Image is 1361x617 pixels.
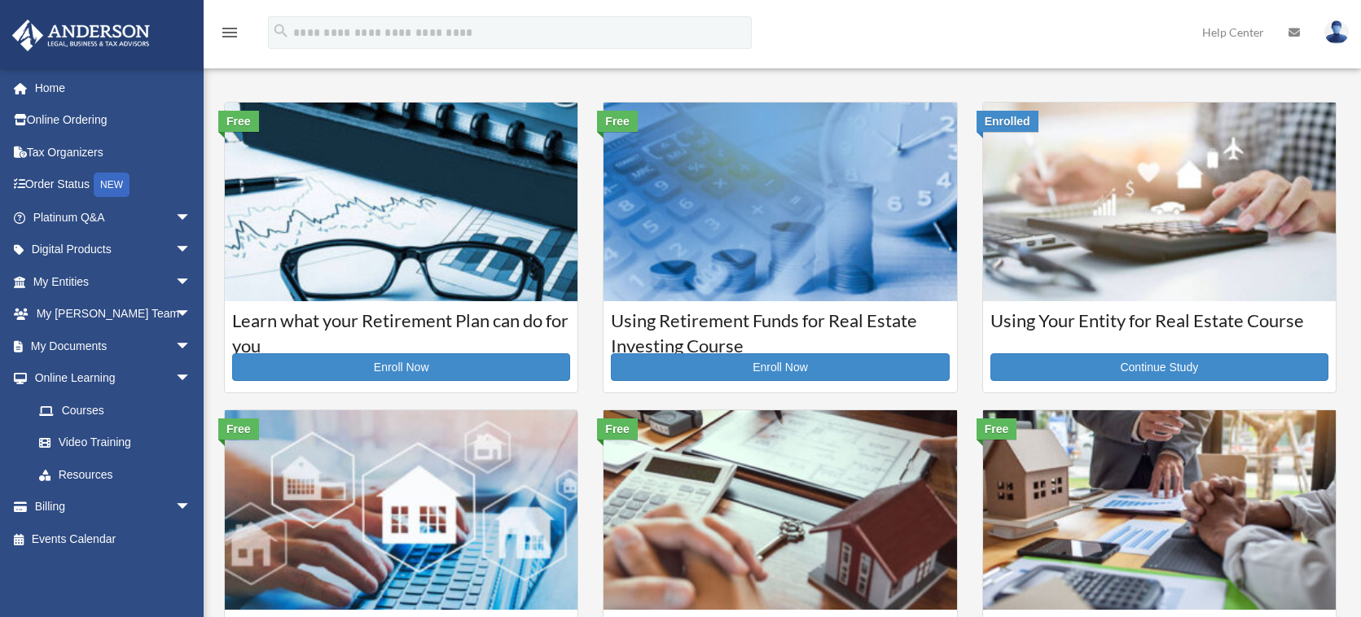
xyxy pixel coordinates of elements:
[175,298,208,331] span: arrow_drop_down
[175,362,208,396] span: arrow_drop_down
[175,330,208,363] span: arrow_drop_down
[597,418,638,440] div: Free
[11,265,216,298] a: My Entitiesarrow_drop_down
[94,173,130,197] div: NEW
[977,418,1017,440] div: Free
[220,23,239,42] i: menu
[175,234,208,267] span: arrow_drop_down
[232,308,570,349] h3: Learn what your Retirement Plan can do for you
[611,308,949,349] h3: Using Retirement Funds for Real Estate Investing Course
[597,111,638,132] div: Free
[218,111,259,132] div: Free
[11,201,216,234] a: Platinum Q&Aarrow_drop_down
[1324,20,1349,44] img: User Pic
[11,72,216,104] a: Home
[175,201,208,234] span: arrow_drop_down
[220,28,239,42] a: menu
[11,104,216,137] a: Online Ordering
[218,418,259,440] div: Free
[977,111,1038,132] div: Enrolled
[990,308,1328,349] h3: Using Your Entity for Real Estate Course
[175,265,208,299] span: arrow_drop_down
[23,458,216,491] a: Resources
[11,234,216,266] a: Digital Productsarrow_drop_down
[990,353,1328,381] a: Continue Study
[11,491,216,523] a: Billingarrow_drop_down
[7,20,155,51] img: Anderson Advisors Platinum Portal
[11,298,216,330] a: My [PERSON_NAME] Teamarrow_drop_down
[23,394,208,427] a: Courses
[611,353,949,381] a: Enroll Now
[11,362,216,395] a: Online Learningarrow_drop_down
[11,136,216,168] a: Tax Organizers
[175,491,208,524] span: arrow_drop_down
[11,523,216,555] a: Events Calendar
[272,22,290,40] i: search
[232,353,570,381] a: Enroll Now
[23,427,216,459] a: Video Training
[11,330,216,362] a: My Documentsarrow_drop_down
[11,168,216,202] a: Order StatusNEW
